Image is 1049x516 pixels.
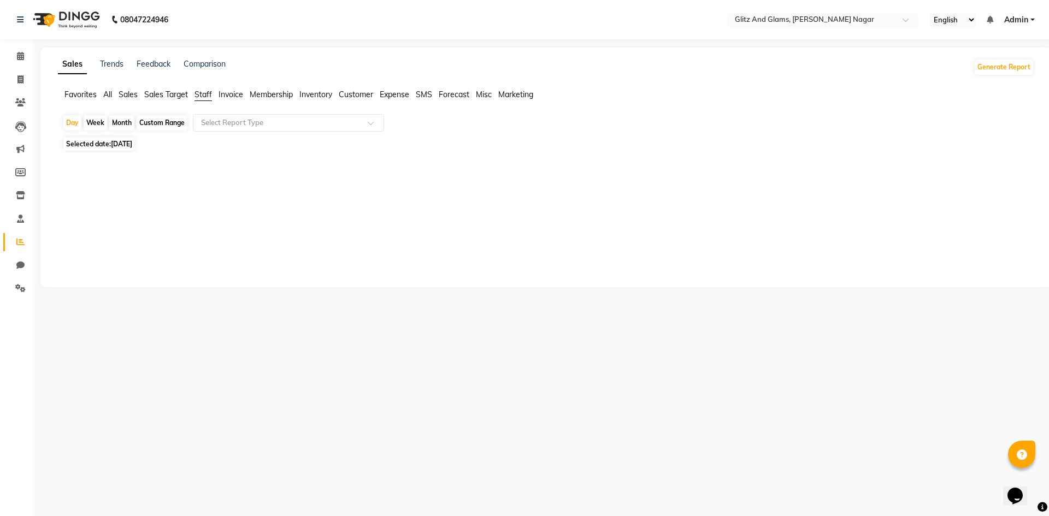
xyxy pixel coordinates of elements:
[58,55,87,74] a: Sales
[103,90,112,99] span: All
[380,90,409,99] span: Expense
[299,90,332,99] span: Inventory
[63,137,135,151] span: Selected date:
[144,90,188,99] span: Sales Target
[100,59,123,69] a: Trends
[195,90,212,99] span: Staff
[975,60,1033,75] button: Generate Report
[339,90,373,99] span: Customer
[137,115,187,131] div: Custom Range
[64,90,97,99] span: Favorites
[111,140,132,148] span: [DATE]
[84,115,107,131] div: Week
[1003,472,1038,505] iframe: chat widget
[219,90,243,99] span: Invoice
[63,115,81,131] div: Day
[416,90,432,99] span: SMS
[476,90,492,99] span: Misc
[250,90,293,99] span: Membership
[137,59,170,69] a: Feedback
[184,59,226,69] a: Comparison
[439,90,469,99] span: Forecast
[28,4,103,35] img: logo
[498,90,533,99] span: Marketing
[120,4,168,35] b: 08047224946
[109,115,134,131] div: Month
[1004,14,1028,26] span: Admin
[119,90,138,99] span: Sales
